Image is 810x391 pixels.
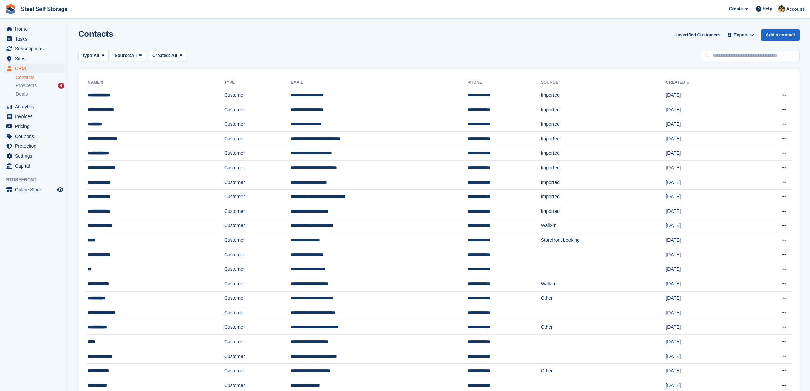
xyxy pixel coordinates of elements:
span: Invoices [15,112,56,121]
span: Deals [16,91,28,97]
td: [DATE] [666,117,746,132]
button: Created: All [149,50,186,61]
a: Add a contact [761,29,800,41]
td: [DATE] [666,320,746,335]
td: [DATE] [666,175,746,190]
td: [DATE] [666,248,746,262]
a: menu [3,34,64,44]
td: [DATE] [666,146,746,161]
td: [DATE] [666,277,746,291]
span: Type: [82,52,94,59]
span: Analytics [15,102,56,111]
a: Contacts [16,74,64,81]
a: menu [3,24,64,34]
a: menu [3,112,64,121]
span: Protection [15,141,56,151]
span: All [94,52,99,59]
td: Customer [224,88,291,103]
td: Customer [224,131,291,146]
td: Customer [224,204,291,219]
td: Customer [224,306,291,320]
td: [DATE] [666,219,746,233]
td: Other [541,320,666,335]
a: Unverified Customers [672,29,723,41]
span: Help [763,5,772,12]
td: Customer [224,146,291,161]
a: Deals [16,91,64,98]
td: [DATE] [666,291,746,306]
a: menu [3,161,64,171]
td: Customer [224,320,291,335]
td: Imported [541,131,666,146]
td: Other [541,364,666,378]
td: Customer [224,219,291,233]
td: Customer [224,117,291,132]
img: stora-icon-8386f47178a22dfd0bd8f6a31ec36ba5ce8667c1dd55bd0f319d3a0aa187defe.svg [5,4,16,14]
span: Export [734,32,748,38]
h1: Contacts [78,29,113,38]
td: Imported [541,146,666,161]
td: [DATE] [666,161,746,175]
td: Imported [541,161,666,175]
img: James Steel [778,5,785,12]
td: Customer [224,335,291,349]
td: [DATE] [666,364,746,378]
td: Imported [541,175,666,190]
a: menu [3,185,64,194]
td: Customer [224,364,291,378]
button: Type: All [78,50,108,61]
th: Phone [467,77,541,88]
a: Preview store [56,186,64,194]
td: [DATE] [666,131,746,146]
td: Imported [541,190,666,204]
a: Name [88,80,105,85]
a: menu [3,131,64,141]
span: Storefront [6,176,68,183]
td: Customer [224,349,291,364]
span: Created: [152,53,170,58]
td: Customer [224,103,291,117]
th: Type [224,77,291,88]
span: Online Store [15,185,56,194]
td: [DATE] [666,204,746,219]
span: Account [786,6,804,13]
a: menu [3,141,64,151]
span: Pricing [15,122,56,131]
td: Storefront booking [541,233,666,248]
td: [DATE] [666,103,746,117]
span: Sites [15,54,56,63]
a: menu [3,151,64,161]
a: menu [3,122,64,131]
button: Export [726,29,756,41]
th: Source [541,77,666,88]
td: [DATE] [666,349,746,364]
span: Settings [15,151,56,161]
span: All [171,53,177,58]
td: [DATE] [666,262,746,277]
span: Coupons [15,131,56,141]
a: Created [666,80,691,85]
td: Imported [541,117,666,132]
td: Customer [224,161,291,175]
td: Customer [224,175,291,190]
span: Tasks [15,34,56,44]
td: Walk-in [541,219,666,233]
td: Customer [224,248,291,262]
td: [DATE] [666,233,746,248]
td: Customer [224,262,291,277]
button: Source: All [111,50,146,61]
a: Prospects 4 [16,82,64,89]
span: All [131,52,137,59]
a: menu [3,54,64,63]
td: Customer [224,277,291,291]
td: Customer [224,190,291,204]
a: menu [3,64,64,73]
td: [DATE] [666,335,746,349]
td: Imported [541,88,666,103]
td: [DATE] [666,88,746,103]
div: 4 [58,83,64,89]
span: Subscriptions [15,44,56,53]
span: CRM [15,64,56,73]
td: Imported [541,103,666,117]
a: Steel Self Storage [18,3,70,15]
